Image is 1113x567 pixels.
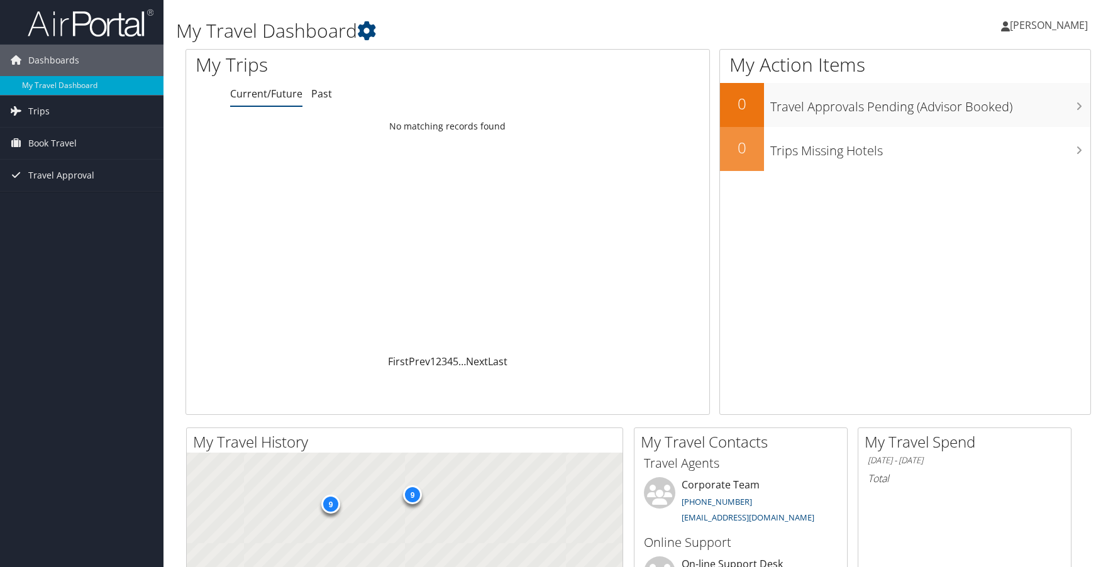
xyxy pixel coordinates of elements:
a: 2 [436,355,441,368]
a: 4 [447,355,453,368]
span: Book Travel [28,128,77,159]
a: Current/Future [230,87,302,101]
h1: My Action Items [720,52,1090,78]
h3: Travel Agents [644,454,838,472]
h6: Total [868,471,1061,485]
a: Next [466,355,488,368]
td: No matching records found [186,115,709,138]
h2: My Travel History [193,431,623,453]
a: 0Travel Approvals Pending (Advisor Booked) [720,83,1090,127]
h3: Online Support [644,534,838,551]
a: First [388,355,409,368]
div: 9 [403,485,422,504]
div: 9 [321,495,340,514]
h3: Trips Missing Hotels [770,136,1090,160]
h1: My Trips [196,52,482,78]
span: … [458,355,466,368]
a: [PERSON_NAME] [1001,6,1100,44]
a: Last [488,355,507,368]
a: 3 [441,355,447,368]
h3: Travel Approvals Pending (Advisor Booked) [770,92,1090,116]
h1: My Travel Dashboard [176,18,792,44]
img: airportal-logo.png [28,8,153,38]
span: [PERSON_NAME] [1010,18,1088,32]
span: Dashboards [28,45,79,76]
h2: 0 [720,93,764,114]
h2: 0 [720,137,764,158]
h6: [DATE] - [DATE] [868,454,1061,466]
h2: My Travel Contacts [641,431,847,453]
a: 1 [430,355,436,368]
h2: My Travel Spend [865,431,1071,453]
a: [PHONE_NUMBER] [682,496,752,507]
a: 5 [453,355,458,368]
span: Trips [28,96,50,127]
a: Past [311,87,332,101]
li: Corporate Team [638,477,844,529]
a: Prev [409,355,430,368]
a: 0Trips Missing Hotels [720,127,1090,171]
span: Travel Approval [28,160,94,191]
a: [EMAIL_ADDRESS][DOMAIN_NAME] [682,512,814,523]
